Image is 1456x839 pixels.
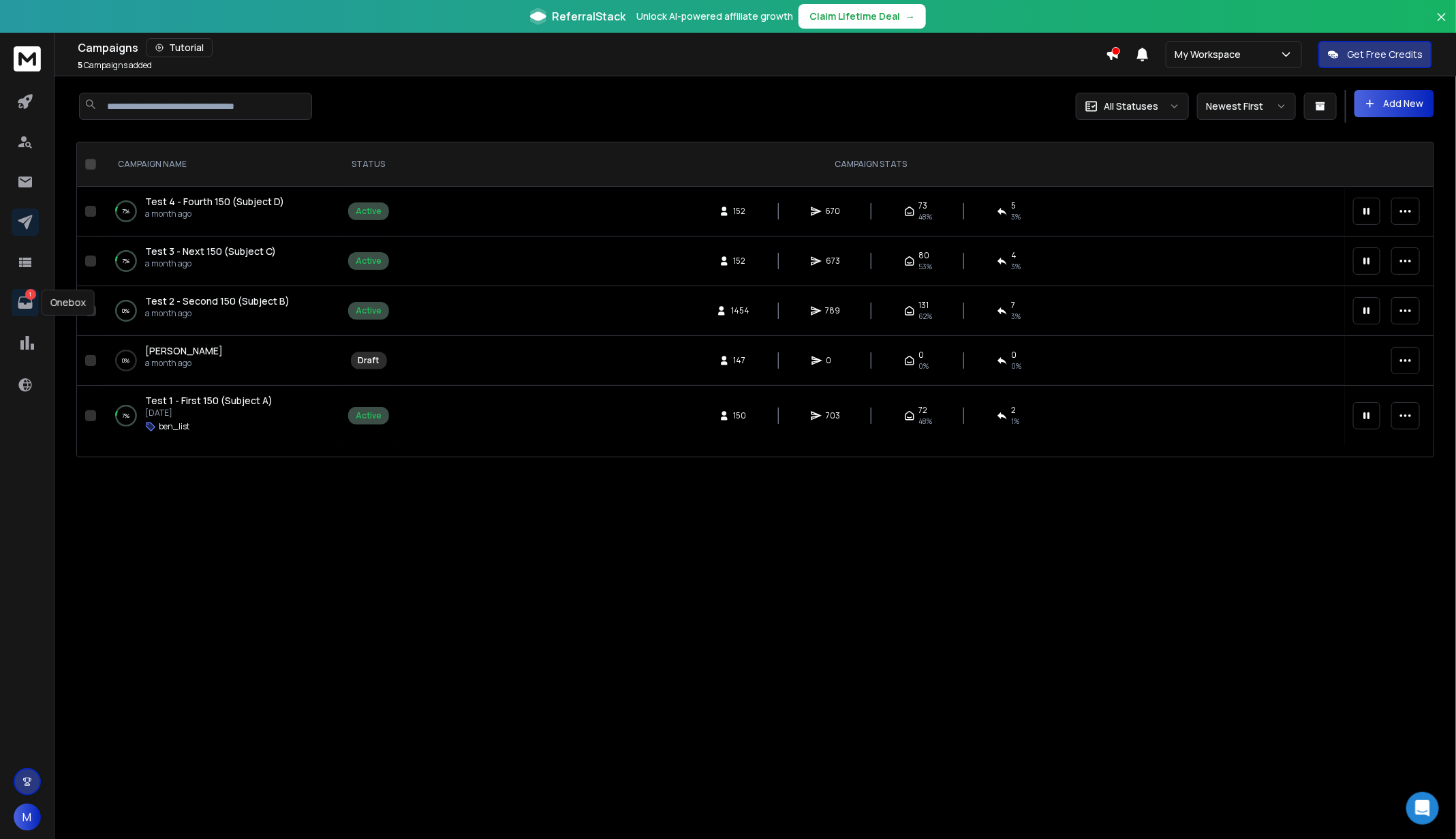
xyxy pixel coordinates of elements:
p: Campaigns added [78,60,152,71]
span: 1454 [731,305,749,316]
button: M [14,804,41,831]
div: Campaigns [78,38,1106,57]
span: 4 [1012,250,1017,261]
span: → [905,10,915,23]
button: Get Free Credits [1318,41,1432,68]
p: My Workspace [1175,48,1246,61]
span: 670 [826,206,841,217]
span: 5 [1012,200,1017,211]
span: ReferralStack [552,8,625,25]
a: Test 1 - First 150 (Subject A) [145,394,273,408]
button: Tutorial [146,38,213,57]
a: [PERSON_NAME] [145,344,223,358]
span: 62 % [919,311,933,322]
button: Newest First [1197,93,1296,120]
td: 0%[PERSON_NAME]a month ago [102,336,340,386]
p: 0 % [123,354,130,367]
span: 48 % [919,416,933,427]
button: Close banner [1433,8,1451,41]
span: Test 4 - Fourth 150 (Subject D) [145,195,284,208]
a: Test 3 - Next 150 (Subject C) [145,245,276,258]
td: 0%Test 2 - Second 150 (Subject B)a month ago [102,286,340,336]
p: 7 % [123,254,130,268]
span: 703 [826,410,840,421]
span: 0% [919,361,929,371]
span: 1 % [1012,416,1020,427]
span: 80 [919,250,930,261]
td: 7%Test 3 - Next 150 (Subject C)a month ago [102,237,340,286]
span: 147 [734,355,747,366]
span: 48 % [919,211,933,222]
div: Active [356,410,382,421]
span: 3 % [1012,261,1021,272]
span: 131 [919,300,929,311]
span: 73 [919,200,928,211]
span: 673 [826,256,840,266]
a: Test 2 - Second 150 (Subject B) [145,294,290,308]
th: STATUS [340,142,397,187]
p: ben_list [159,421,189,432]
div: Active [356,256,382,266]
p: 0 % [123,304,130,318]
p: All Statuses [1104,100,1158,113]
span: 72 [919,405,928,416]
span: 0 [826,355,840,366]
span: 2 [1012,405,1017,416]
a: Test 4 - Fourth 150 (Subject D) [145,195,284,209]
span: Test 1 - First 150 (Subject A) [145,394,273,407]
span: 5 [78,59,82,71]
th: CAMPAIGN NAME [102,142,340,187]
span: 0 [1012,350,1017,361]
p: 1 [25,289,36,300]
button: Add New [1354,90,1434,117]
td: 7%Test 4 - Fourth 150 (Subject D)a month ago [102,187,340,237]
a: 1 [12,289,39,316]
p: Get Free Credits [1347,48,1423,61]
span: 0 [919,350,925,361]
p: a month ago [145,209,284,219]
div: Active [356,305,382,316]
span: 789 [826,305,841,316]
span: 152 [734,256,747,266]
span: 3 % [1012,211,1021,222]
span: 7 [1012,300,1016,311]
th: CAMPAIGN STATS [397,142,1345,187]
span: 0% [1012,361,1022,371]
p: 7 % [123,204,130,218]
p: 7 % [123,409,130,423]
div: Draft [358,355,380,366]
p: [DATE] [145,408,273,418]
span: 3 % [1012,311,1021,322]
button: Claim Lifetime Deal→ [799,4,926,29]
span: 53 % [919,261,933,272]
p: a month ago [145,258,276,269]
div: Active [356,206,382,217]
p: Unlock AI-powered affiliate growth [636,10,793,23]
span: 150 [734,410,747,421]
div: Onebox [42,290,95,316]
td: 7%Test 1 - First 150 (Subject A)[DATE]ben_list [102,386,340,446]
p: a month ago [145,358,223,369]
span: Test 2 - Second 150 (Subject B) [145,294,290,307]
div: Open Intercom Messenger [1406,792,1439,825]
span: 152 [734,206,747,217]
p: a month ago [145,308,290,319]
